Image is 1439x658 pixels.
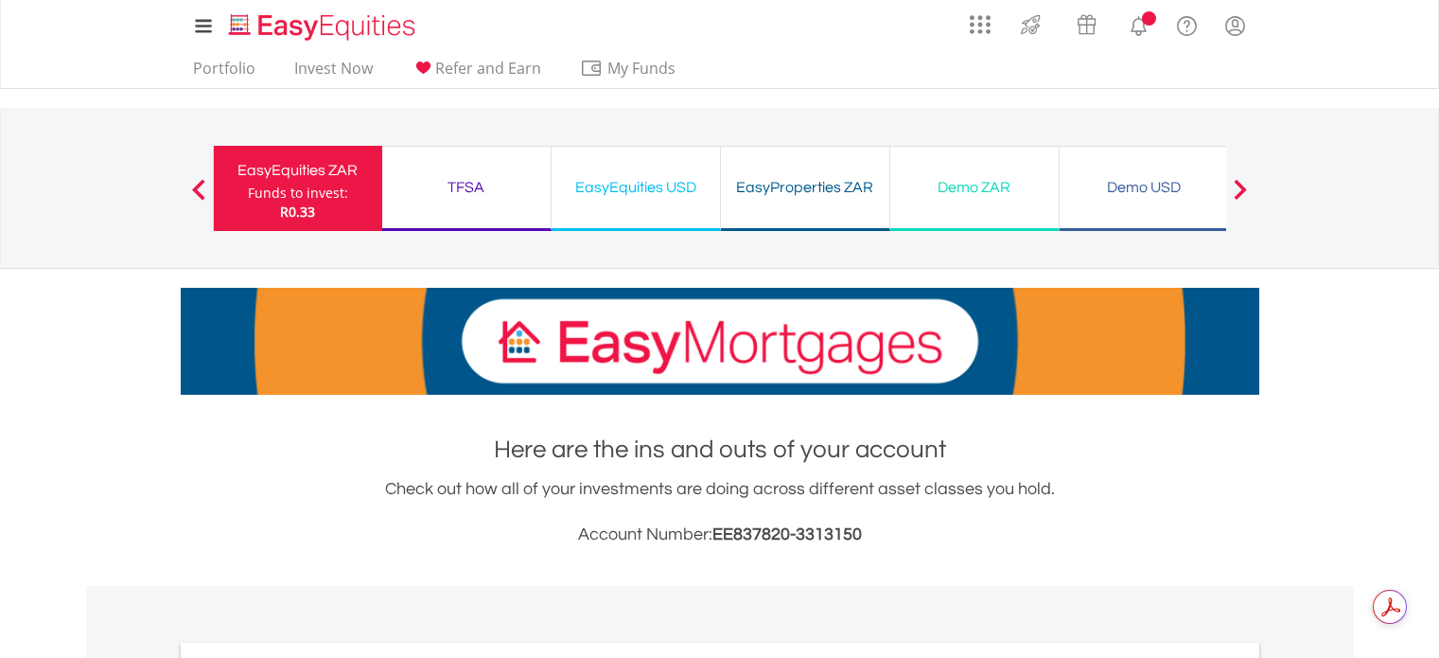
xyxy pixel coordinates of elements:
img: EasyMortage Promotion Banner [181,288,1259,395]
a: Notifications [1114,5,1163,43]
h3: Account Number: [181,522,1259,548]
a: Refer and Earn [404,59,549,88]
img: EasyEquities_Logo.png [225,11,423,43]
a: Invest Now [287,59,380,88]
a: AppsGrid [957,5,1003,35]
a: My Profile [1211,5,1259,46]
h1: Here are the ins and outs of your account [181,433,1259,467]
a: Vouchers [1059,5,1114,40]
button: Previous [180,188,218,207]
div: EasyEquities USD [563,174,709,201]
img: vouchers-v2.svg [1071,9,1102,40]
div: Funds to invest: [248,184,348,203]
span: Refer and Earn [435,58,541,79]
button: Next [1221,188,1259,207]
span: My Funds [580,56,704,80]
img: thrive-v2.svg [1015,9,1046,40]
div: TFSA [394,174,539,201]
div: Check out how all of your investments are doing across different asset classes you hold. [181,476,1259,548]
div: Demo ZAR [902,174,1047,201]
div: EasyProperties ZAR [732,174,878,201]
img: grid-menu-icon.svg [970,14,991,35]
div: Demo USD [1071,174,1217,201]
a: FAQ's and Support [1163,5,1211,43]
a: Home page [221,5,423,43]
a: Portfolio [185,59,263,88]
span: EE837820-3313150 [712,525,862,543]
div: EasyEquities ZAR [225,157,371,184]
span: R0.33 [280,203,315,221]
